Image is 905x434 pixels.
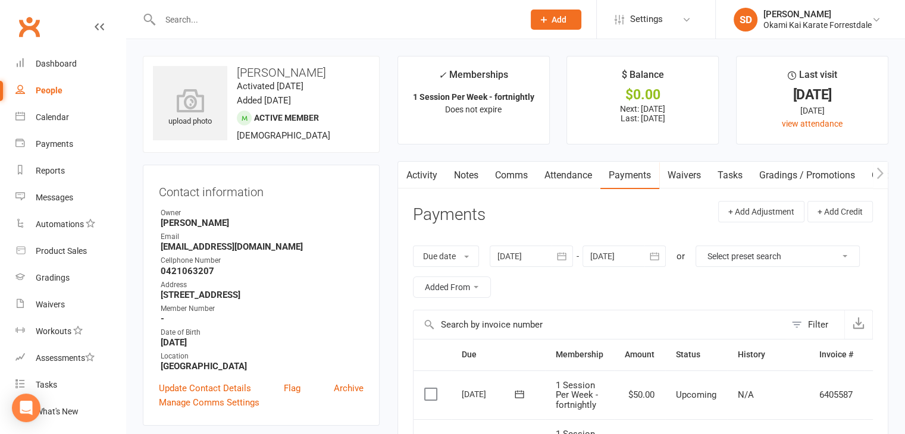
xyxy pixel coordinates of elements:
[161,231,364,243] div: Email
[487,162,536,189] a: Comms
[15,184,126,211] a: Messages
[665,339,727,370] th: Status
[614,370,665,420] td: $50.00
[36,300,65,309] div: Waivers
[446,162,487,189] a: Notes
[36,273,70,282] div: Gradings
[254,113,319,122] span: Active member
[439,70,446,81] i: ✓
[156,11,515,28] input: Search...
[161,218,364,228] strong: [PERSON_NAME]
[556,380,598,410] span: 1 Session Per Week - fortnightly
[630,6,663,33] span: Settings
[161,313,364,324] strong: -
[659,162,709,189] a: Waivers
[413,206,486,224] h3: Payments
[36,380,57,389] div: Tasks
[600,162,659,189] a: Payments
[398,162,446,189] a: Activity
[36,246,87,256] div: Product Sales
[413,276,491,298] button: Added From
[676,389,716,400] span: Upcoming
[15,265,126,291] a: Gradings
[15,238,126,265] a: Product Sales
[763,20,872,30] div: Okami Kai Karate Forrestdale
[578,104,707,123] p: Next: [DATE] Last: [DATE]
[159,381,251,395] a: Update Contact Details
[747,104,877,117] div: [DATE]
[614,339,665,370] th: Amount
[237,130,330,141] span: [DEMOGRAPHIC_DATA]
[785,310,844,339] button: Filter
[237,95,291,106] time: Added [DATE]
[161,351,364,362] div: Location
[809,339,864,370] th: Invoice #
[782,119,843,128] a: view attendance
[809,370,864,420] td: 6405587
[709,162,751,189] a: Tasks
[161,241,364,252] strong: [EMAIL_ADDRESS][DOMAIN_NAME]
[161,255,364,266] div: Cellphone Number
[15,345,126,372] a: Assessments
[445,105,502,114] span: Does not expire
[763,9,872,20] div: [PERSON_NAME]
[788,67,837,89] div: Last visit
[747,89,877,101] div: [DATE]
[334,381,364,395] a: Archive
[734,8,757,32] div: SD
[536,162,600,189] a: Attendance
[751,162,863,189] a: Gradings / Promotions
[15,398,126,425] a: What's New
[36,326,71,336] div: Workouts
[622,67,664,89] div: $ Balance
[153,89,227,128] div: upload photo
[159,395,259,410] a: Manage Comms Settings
[462,385,516,403] div: [DATE]
[727,339,809,370] th: History
[15,51,126,77] a: Dashboard
[36,353,95,363] div: Assessments
[284,381,300,395] a: Flag
[677,249,685,263] div: or
[161,361,364,372] strong: [GEOGRAPHIC_DATA]
[237,81,303,92] time: Activated [DATE]
[578,89,707,101] div: $0.00
[15,131,126,158] a: Payments
[36,166,65,175] div: Reports
[15,291,126,318] a: Waivers
[15,104,126,131] a: Calendar
[14,12,44,42] a: Clubworx
[15,158,126,184] a: Reports
[36,193,73,202] div: Messages
[15,372,126,398] a: Tasks
[413,92,534,102] strong: 1 Session Per Week - fortnightly
[808,317,828,332] div: Filter
[451,339,545,370] th: Due
[36,219,84,229] div: Automations
[161,303,364,315] div: Member Number
[15,77,126,104] a: People
[413,246,479,267] button: Due date
[439,67,508,89] div: Memberships
[718,201,804,222] button: + Add Adjustment
[36,139,73,149] div: Payments
[552,15,566,24] span: Add
[161,290,364,300] strong: [STREET_ADDRESS]
[161,337,364,348] strong: [DATE]
[15,211,126,238] a: Automations
[36,407,79,416] div: What's New
[36,112,69,122] div: Calendar
[414,310,785,339] input: Search by invoice number
[161,327,364,338] div: Date of Birth
[161,279,364,291] div: Address
[807,201,873,222] button: + Add Credit
[161,266,364,276] strong: 0421063207
[545,339,614,370] th: Membership
[161,207,364,219] div: Owner
[12,394,40,422] div: Open Intercom Messenger
[15,318,126,345] a: Workouts
[738,389,754,400] span: N/A
[36,59,77,68] div: Dashboard
[159,181,364,199] h3: Contact information
[36,86,62,95] div: People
